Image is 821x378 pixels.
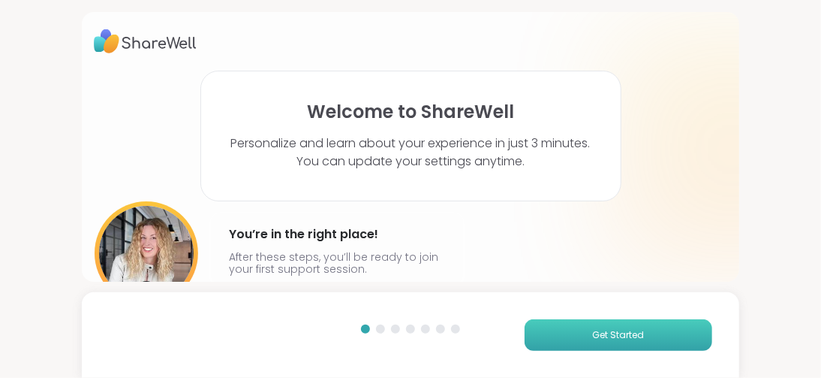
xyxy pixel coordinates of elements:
[231,135,591,171] p: Personalize and learn about your experience in just 3 minutes. You can update your settings anytime.
[307,101,514,122] h1: Welcome to ShareWell
[95,201,198,305] img: User image
[136,281,157,302] img: mic icon
[592,328,644,342] span: Get Started
[229,251,445,275] p: After these steps, you’ll be ready to join your first support session.
[94,24,197,59] img: ShareWell Logo
[525,319,712,351] button: Get Started
[229,222,445,246] h4: You’re in the right place!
